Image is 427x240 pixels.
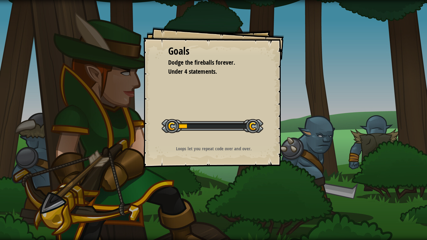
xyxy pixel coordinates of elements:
[168,44,259,58] div: Goals
[160,67,257,76] li: Under 4 statements.
[151,145,276,152] p: Loops let you repeat code over and over.
[168,67,217,76] span: Under 4 statements.
[160,58,257,67] li: Dodge the fireballs forever.
[168,58,235,67] span: Dodge the fireballs forever.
